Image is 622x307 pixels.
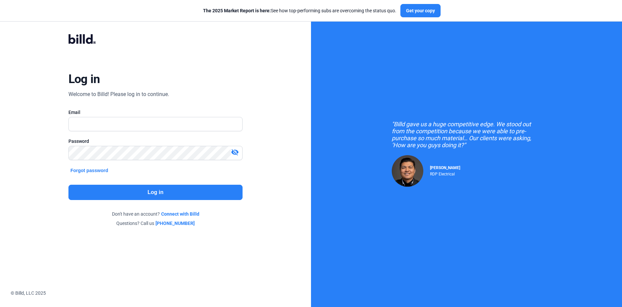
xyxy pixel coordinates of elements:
button: Get your copy [400,4,441,17]
div: Questions? Call us [68,220,243,227]
div: See how top-performing subs are overcoming the status quo. [203,7,396,14]
span: The 2025 Market Report is here: [203,8,271,13]
div: Password [68,138,243,145]
div: Log in [68,72,100,86]
a: [PHONE_NUMBER] [155,220,195,227]
div: RDP Electrical [430,170,460,176]
button: Forgot password [68,167,110,174]
span: [PERSON_NAME] [430,165,460,170]
div: Welcome to Billd! Please log in to continue. [68,90,169,98]
a: Connect with Billd [161,211,199,217]
div: Don't have an account? [68,211,243,217]
div: "Billd gave us a huge competitive edge. We stood out from the competition because we were able to... [392,121,541,149]
button: Log in [68,185,243,200]
mat-icon: visibility_off [231,148,239,156]
div: Email [68,109,243,116]
img: Raul Pacheco [392,155,423,187]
